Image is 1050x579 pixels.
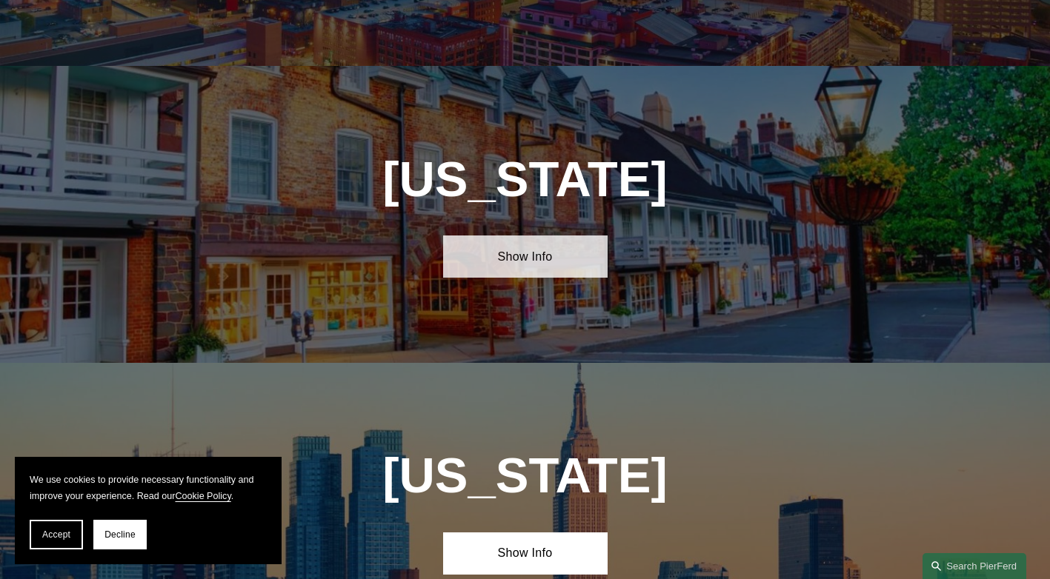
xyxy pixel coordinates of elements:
h1: [US_STATE] [319,447,731,504]
a: Show Info [443,532,608,575]
a: Search this site [923,553,1026,579]
a: Show Info [443,235,608,278]
section: Cookie banner [15,457,282,564]
h1: [US_STATE] [319,151,731,208]
p: We use cookies to provide necessary functionality and improve your experience. Read our . [30,472,267,505]
span: Decline [104,529,136,540]
span: Accept [42,529,70,540]
a: Cookie Policy [175,491,230,501]
button: Decline [93,520,147,549]
button: Accept [30,520,83,549]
